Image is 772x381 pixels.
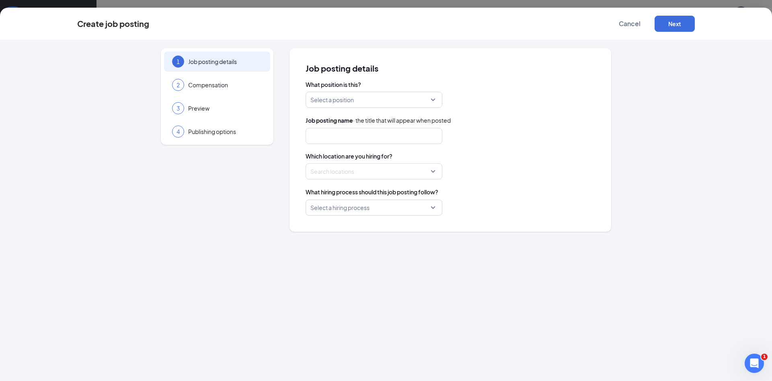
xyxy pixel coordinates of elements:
[77,19,149,28] div: Create job posting
[745,354,764,373] iframe: Intercom live chat
[610,16,650,32] button: Cancel
[306,80,595,89] span: What position is this?
[177,58,180,66] span: 1
[306,117,353,124] b: Job posting name
[177,81,180,89] span: 2
[188,81,262,89] span: Compensation
[177,128,180,136] span: 4
[306,116,451,125] span: · the title that will appear when posted
[188,58,262,66] span: Job posting details
[655,16,695,32] button: Next
[306,187,438,196] span: What hiring process should this job posting follow?
[177,104,180,112] span: 3
[619,20,641,28] span: Cancel
[761,354,768,360] span: 1
[188,128,262,136] span: Publishing options
[188,104,262,112] span: Preview
[306,152,595,160] span: Which location are you hiring for?
[306,64,595,72] span: Job posting details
